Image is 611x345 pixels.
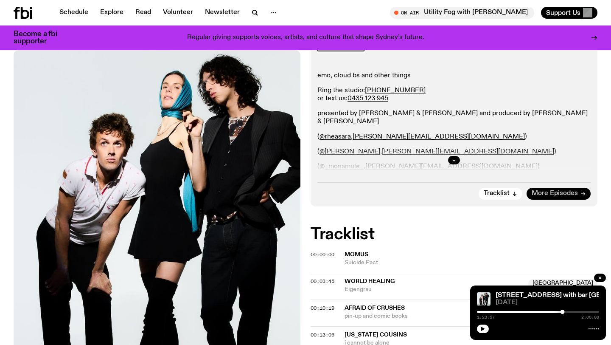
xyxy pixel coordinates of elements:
a: 0435 123 945 [348,95,388,102]
span: 00:03:45 [311,278,334,285]
button: Support Us [541,7,597,19]
span: 00:10:19 [311,305,334,311]
span: 00:00:00 [311,251,334,258]
p: Regular giving supports voices, artists, and culture that shape Sydney’s future. [187,34,424,42]
a: [PHONE_NUMBER] [365,87,426,94]
a: Newsletter [200,7,245,19]
span: Eigengrau [345,286,523,294]
a: Schedule [54,7,93,19]
button: 00:13:06 [311,333,334,337]
a: More Episodes [527,188,591,200]
button: 00:03:45 [311,279,334,284]
h3: Become a fbi supporter [14,31,68,45]
a: [PERSON_NAME][EMAIL_ADDRESS][DOMAIN_NAME] [353,133,525,140]
span: Tracklist [484,190,510,197]
button: 00:00:00 [311,252,334,257]
span: Momus [345,252,368,257]
p: ( , ) [317,133,591,141]
p: Ring the studio: or text us: [317,87,591,103]
span: Support Us [546,9,580,17]
span: Suicide Pact [345,259,597,267]
span: afraid of crushes [345,305,405,311]
span: [US_STATE] Cousins [345,332,407,338]
a: Explore [95,7,129,19]
a: @rheasara [320,133,351,140]
span: More Episodes [532,190,578,197]
span: [DATE] [496,300,599,306]
p: presented by [PERSON_NAME] & [PERSON_NAME] and produced by [PERSON_NAME] & [PERSON_NAME] [317,110,591,126]
span: World Healing [345,278,395,284]
button: Tracklist [479,188,522,200]
h2: Tracklist [311,227,597,242]
a: Read [130,7,156,19]
span: 00:13:06 [311,331,334,338]
span: 1:23:57 [477,315,495,320]
button: On AirUtility Fog with [PERSON_NAME] [390,7,534,19]
span: pin-up and comic books [345,312,597,320]
span: 2:00:00 [581,315,599,320]
a: Volunteer [158,7,198,19]
span: [GEOGRAPHIC_DATA] [528,279,597,288]
p: emo, cloud bs and other things [317,72,591,80]
button: 00:10:19 [311,306,334,311]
